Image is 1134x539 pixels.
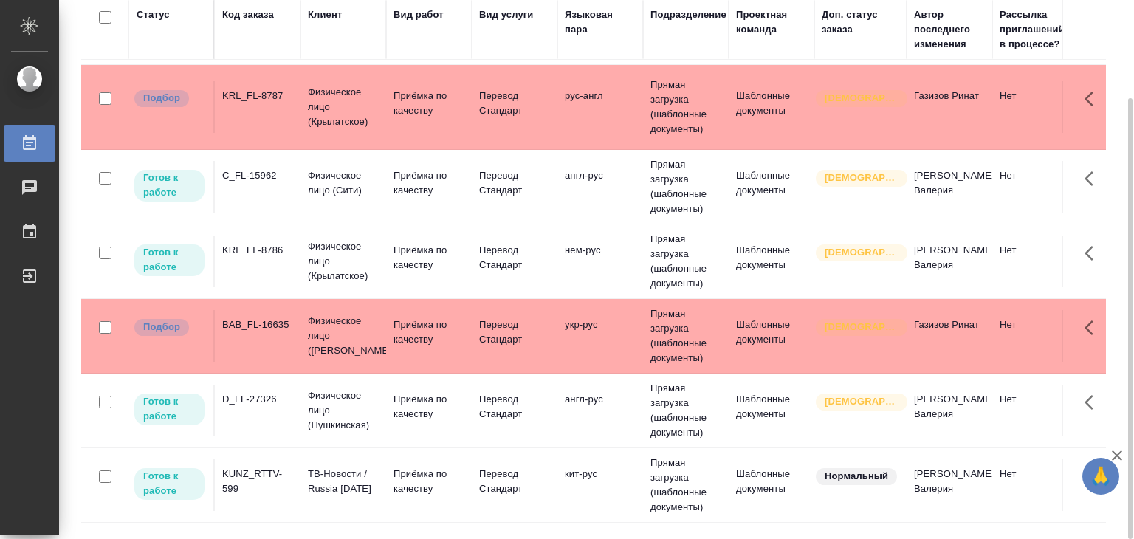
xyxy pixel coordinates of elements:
td: кит-рус [557,459,643,511]
p: Готов к работе [143,469,196,498]
p: Физическое лицо (Крылатское) [308,85,379,129]
p: Перевод Стандарт [479,89,550,118]
div: Языковая пара [565,7,636,37]
button: Здесь прячутся важные кнопки [1076,236,1111,271]
td: Газизов Ринат [907,310,992,362]
td: англ-рус [557,161,643,213]
div: Вид услуги [479,7,534,22]
div: Код заказа [222,7,274,22]
td: укр-рус [557,310,643,362]
p: Приёмка по качеству [394,317,464,347]
td: Нет [992,81,1078,133]
div: Проектная команда [736,7,807,37]
p: Физическое лицо (Пушкинская) [308,388,379,433]
div: Вид работ [394,7,444,22]
button: Здесь прячутся важные кнопки [1076,385,1111,420]
td: Нет [992,310,1078,362]
div: C_FL-15962 [222,168,293,183]
p: Нормальный [825,469,888,484]
td: [PERSON_NAME] Валерия [907,161,992,213]
p: [DEMOGRAPHIC_DATA] [825,91,898,106]
td: Шаблонные документы [729,161,814,213]
p: Приёмка по качеству [394,168,464,198]
p: [DEMOGRAPHIC_DATA] [825,394,898,409]
td: Прямая загрузка (шаблонные документы) [643,374,729,447]
p: Приёмка по качеству [394,392,464,422]
td: Шаблонные документы [729,81,814,133]
button: Здесь прячутся важные кнопки [1076,459,1111,495]
td: рус-англ [557,81,643,133]
p: Готов к работе [143,171,196,200]
p: [DEMOGRAPHIC_DATA] [825,245,898,260]
td: Прямая загрузка (шаблонные документы) [643,70,729,144]
div: Статус [137,7,170,22]
div: KRL_FL-8787 [222,89,293,103]
td: Нет [992,459,1078,511]
p: Перевод Стандарт [479,243,550,272]
div: Исполнитель может приступить к работе [133,392,206,427]
div: Исполнитель может приступить к работе [133,243,206,278]
td: Шаблонные документы [729,236,814,287]
td: [PERSON_NAME] Валерия [907,385,992,436]
p: [DEMOGRAPHIC_DATA] [825,171,898,185]
button: Здесь прячутся важные кнопки [1076,161,1111,196]
p: Подбор [143,320,180,334]
p: Физическое лицо (Сити) [308,168,379,198]
p: Перевод Стандарт [479,392,550,422]
td: [PERSON_NAME] Валерия [907,459,992,511]
td: Прямая загрузка (шаблонные документы) [643,150,729,224]
td: Нет [992,385,1078,436]
div: Можно подбирать исполнителей [133,317,206,337]
td: Нет [992,236,1078,287]
p: Перевод Стандарт [479,467,550,496]
td: [PERSON_NAME] Валерия [907,236,992,287]
p: Готов к работе [143,394,196,424]
td: Прямая загрузка (шаблонные документы) [643,224,729,298]
td: нем-рус [557,236,643,287]
div: D_FL-27326 [222,392,293,407]
div: Можно подбирать исполнителей [133,89,206,109]
p: [DEMOGRAPHIC_DATA] [825,320,898,334]
p: Готов к работе [143,245,196,275]
button: Здесь прячутся важные кнопки [1076,310,1111,346]
div: Исполнитель может приступить к работе [133,168,206,203]
span: 🙏 [1088,461,1113,492]
p: Перевод Стандарт [479,168,550,198]
td: Шаблонные документы [729,385,814,436]
button: 🙏 [1082,458,1119,495]
div: Подразделение [650,7,726,22]
div: Клиент [308,7,342,22]
div: KRL_FL-8786 [222,243,293,258]
div: Доп. статус заказа [822,7,899,37]
div: KUNZ_RTTV-599 [222,467,293,496]
td: Шаблонные документы [729,459,814,511]
td: Шаблонные документы [729,310,814,362]
p: Физическое лицо ([PERSON_NAME]) [308,314,379,358]
p: Перевод Стандарт [479,317,550,347]
p: Подбор [143,91,180,106]
p: Приёмка по качеству [394,89,464,118]
td: Нет [992,161,1078,213]
div: Рассылка приглашений в процессе? [1000,7,1071,52]
td: Прямая загрузка (шаблонные документы) [643,299,729,373]
div: Исполнитель может приступить к работе [133,467,206,501]
p: Приёмка по качеству [394,467,464,496]
div: Автор последнего изменения [914,7,985,52]
p: Приёмка по качеству [394,243,464,272]
p: ТВ-Новости / Russia [DATE] [308,467,379,496]
p: Физическое лицо (Крылатское) [308,239,379,284]
button: Здесь прячутся важные кнопки [1076,81,1111,117]
td: Прямая загрузка (шаблонные документы) [643,448,729,522]
div: BAB_FL-16635 [222,317,293,332]
td: англ-рус [557,385,643,436]
td: Газизов Ринат [907,81,992,133]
